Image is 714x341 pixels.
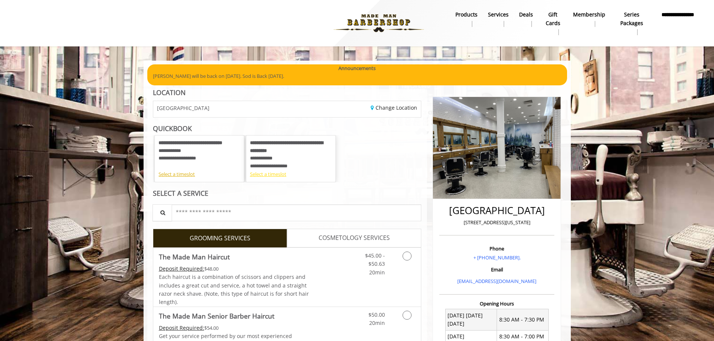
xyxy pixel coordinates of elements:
a: + [PHONE_NUMBER]. [473,254,521,261]
h3: Email [441,267,552,272]
a: ServicesServices [483,9,514,29]
div: SELECT A SERVICE [153,190,422,197]
span: $45.00 - $50.63 [365,252,385,267]
b: Announcements [338,64,376,72]
span: 20min [369,269,385,276]
div: $48.00 [159,265,310,273]
td: [DATE] [DATE] [DATE] [445,309,497,331]
b: The Made Man Haircut [159,252,230,262]
td: 8:30 AM - 7:30 PM [497,309,549,331]
button: Service Search [153,204,172,221]
h2: [GEOGRAPHIC_DATA] [441,205,552,216]
a: Gift cardsgift cards [538,9,568,37]
b: gift cards [543,10,563,27]
div: Select a timeslot [250,170,332,178]
a: Series packagesSeries packages [611,9,653,37]
b: Membership [573,10,605,19]
b: QUICKBOOK [153,124,192,133]
a: DealsDeals [514,9,538,29]
b: The Made Man Senior Barber Haircut [159,311,274,321]
div: $54.00 [159,324,310,332]
a: Productsproducts [450,9,483,29]
h3: Phone [441,246,552,251]
b: Series packages [616,10,647,27]
span: $50.00 [368,311,385,318]
b: LOCATION [153,88,186,97]
span: This service needs some Advance to be paid before we block your appointment [159,265,204,272]
p: [STREET_ADDRESS][US_STATE] [441,219,552,226]
span: This service needs some Advance to be paid before we block your appointment [159,324,204,331]
span: COSMETOLOGY SERVICES [319,233,390,243]
b: Services [488,10,509,19]
a: MembershipMembership [568,9,611,29]
p: [PERSON_NAME] will be back on [DATE]. Sod is Back [DATE]. [153,72,561,80]
h3: Opening Hours [439,301,554,306]
span: Each haircut is a combination of scissors and clippers and includes a great cut and service, a ho... [159,273,309,305]
div: Select a timeslot [159,170,240,178]
b: products [455,10,477,19]
span: [GEOGRAPHIC_DATA] [157,105,210,111]
img: Made Man Barbershop logo [327,3,430,44]
span: GROOMING SERVICES [190,234,250,243]
a: [EMAIL_ADDRESS][DOMAIN_NAME] [457,278,536,284]
a: Change Location [371,104,417,111]
span: 20min [369,319,385,326]
b: Deals [519,10,533,19]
